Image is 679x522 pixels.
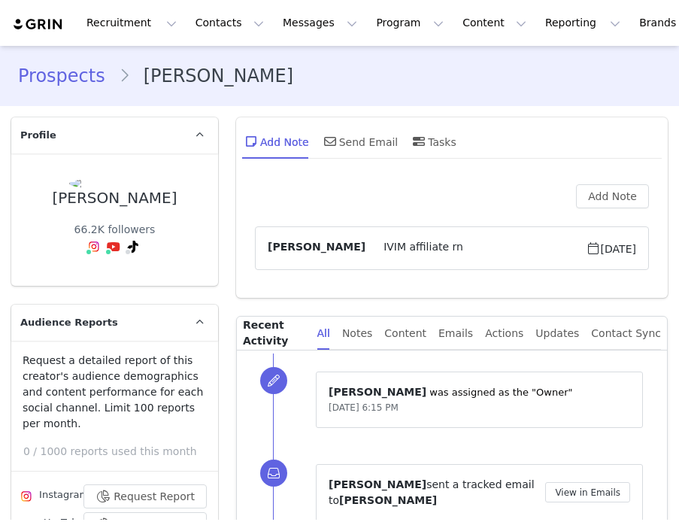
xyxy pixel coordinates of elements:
[88,241,100,253] img: instagram.svg
[274,6,366,40] button: Messages
[20,490,32,502] img: instagram.svg
[438,317,473,351] div: Emails
[536,6,629,40] button: Reporting
[576,184,649,208] button: Add Note
[17,487,89,505] div: Instagram
[453,6,535,40] button: Content
[329,478,426,490] span: [PERSON_NAME]
[243,317,305,350] p: Recent Activity
[77,6,186,40] button: Recruitment
[52,190,177,207] div: [PERSON_NAME]
[12,17,65,32] img: grin logo
[20,315,118,330] span: Audience Reports
[23,353,207,432] p: Request a detailed report of this creator's audience demographics and content performance for eac...
[268,239,365,257] span: [PERSON_NAME]
[20,128,56,143] span: Profile
[242,123,309,159] div: Add Note
[545,482,630,502] button: View in Emails
[410,123,456,159] div: Tasks
[321,123,399,159] div: Send Email
[69,178,159,190] img: 7e7edcdb-4a26-48e6-ba4b-2cc3ceba922d.jpg
[186,6,273,40] button: Contacts
[339,494,437,506] span: [PERSON_NAME]
[23,444,218,460] p: 0 / 1000 reports used this month
[367,6,453,40] button: Program
[83,484,207,508] button: Request Report
[535,317,579,351] div: Updates
[485,317,523,351] div: Actions
[329,384,630,400] p: ⁨ ⁩ was assigned as the "Owner"
[342,317,372,351] div: Notes
[329,386,426,398] span: [PERSON_NAME]
[384,317,426,351] div: Content
[591,317,661,351] div: Contact Sync
[365,239,585,257] span: IVIM affiliate rn
[329,402,399,413] span: [DATE] 6:15 PM
[329,478,535,506] span: sent a tracked email to
[586,239,636,257] span: [DATE]
[74,222,156,238] div: 66.2K followers
[18,62,119,90] a: Prospects
[317,317,330,351] div: All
